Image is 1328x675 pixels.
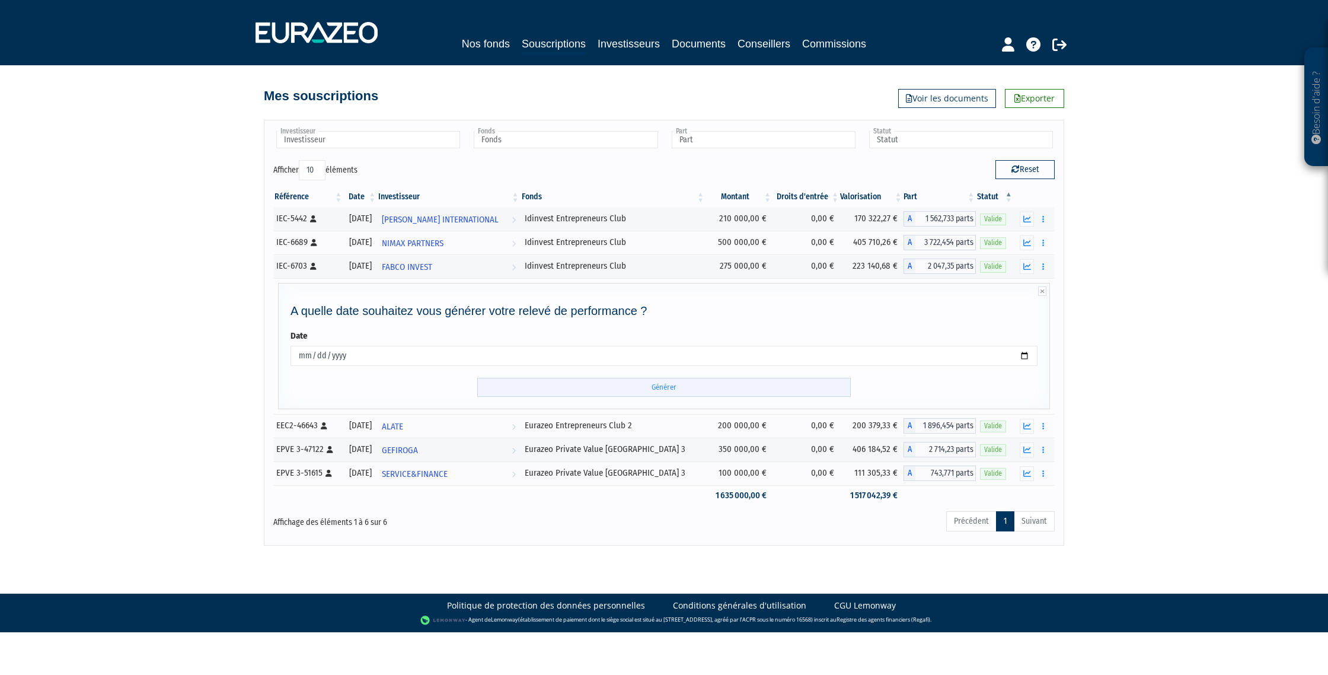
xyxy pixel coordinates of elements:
button: Reset [995,160,1055,179]
a: Commissions [802,36,866,52]
a: CGU Lemonway [834,600,896,612]
th: Référence : activer pour trier la colonne par ordre croissant [273,187,343,207]
a: Lemonway [491,616,518,623]
td: 1 635 000,00 € [705,485,772,506]
td: 200 379,33 € [840,414,903,438]
span: A [904,211,915,227]
th: Investisseur: activer pour trier la colonne par ordre croissant [377,187,520,207]
span: A [904,418,915,434]
th: Montant: activer pour trier la colonne par ordre croissant [705,187,772,207]
td: 223 140,68 € [840,254,903,278]
span: 1 896,454 parts [915,418,976,434]
a: Documents [672,36,726,52]
span: A [904,466,915,481]
span: A [904,235,915,250]
td: 500 000,00 € [705,231,772,254]
td: 406 184,52 € [840,438,903,461]
th: Valorisation: activer pour trier la colonne par ordre croissant [840,187,903,207]
i: Voir l'investisseur [512,416,516,438]
td: 200 000,00 € [705,414,772,438]
div: - Agent de (établissement de paiement dont le siège social est situé au [STREET_ADDRESS], agréé p... [12,614,1316,626]
div: [DATE] [347,236,373,249]
div: Eurazeo Private Value [GEOGRAPHIC_DATA] 3 [525,467,702,479]
h4: A quelle date souhaitez vous générer votre relevé de performance ? [290,304,1037,317]
td: 350 000,00 € [705,438,772,461]
span: GEFIROGA [382,440,418,461]
a: ALATE [377,414,520,438]
a: Voir les documents [898,89,996,108]
i: Voir l'investisseur [512,233,516,254]
span: 2 047,35 parts [915,259,976,274]
a: 1 [996,511,1014,531]
td: 1 517 042,39 € [840,485,903,506]
td: 210 000,00 € [705,207,772,231]
div: EPVE 3-51615 [276,467,339,479]
td: 0,00 € [772,207,840,231]
th: Date: activer pour trier la colonne par ordre croissant [343,187,377,207]
i: Voir l'investisseur [512,256,516,278]
a: Nos fonds [462,36,510,52]
div: Idinvest Entrepreneurs Club [525,236,702,249]
div: A - Idinvest Entrepreneurs Club [904,211,976,227]
div: EEC2-46643 [276,419,339,432]
td: 275 000,00 € [705,254,772,278]
div: [DATE] [347,419,373,432]
div: [DATE] [347,212,373,225]
i: Voir l'investisseur [512,463,516,485]
div: Eurazeo Entrepreneurs Club 2 [525,419,702,432]
div: A - Eurazeo Entrepreneurs Club 2 [904,418,976,434]
a: [PERSON_NAME] INTERNATIONAL [377,207,520,231]
span: 3 722,454 parts [915,235,976,250]
i: [Français] Personne physique [310,263,317,270]
span: Valide [980,261,1006,272]
i: [Français] Personne physique [321,422,327,429]
td: 0,00 € [772,461,840,485]
td: 0,00 € [772,414,840,438]
span: Valide [980,237,1006,249]
i: [Français] Personne physique [310,215,317,222]
img: logo-lemonway.png [420,614,466,626]
span: Valide [980,214,1006,225]
span: NIMAX PARTNERS [382,233,443,254]
div: Affichage des éléments 1 à 6 sur 6 [273,510,589,529]
td: 170 322,27 € [840,207,903,231]
td: 0,00 € [772,254,840,278]
span: 1 562,733 parts [915,211,976,227]
a: NIMAX PARTNERS [377,231,520,254]
th: Part: activer pour trier la colonne par ordre croissant [904,187,976,207]
h4: Mes souscriptions [264,89,378,103]
div: Idinvest Entrepreneurs Club [525,212,702,225]
span: [PERSON_NAME] INTERNATIONAL [382,209,499,231]
span: 743,771 parts [915,466,976,481]
div: [DATE] [347,443,373,456]
td: 0,00 € [772,438,840,461]
th: Statut : activer pour trier la colonne par ordre d&eacute;croissant [976,187,1014,207]
a: GEFIROGA [377,438,520,461]
div: IEC-6703 [276,260,339,272]
td: 405 710,26 € [840,231,903,254]
a: Conseillers [738,36,790,52]
div: EPVE 3-47122 [276,443,339,456]
span: A [904,442,915,457]
div: [DATE] [347,467,373,479]
a: Exporter [1005,89,1064,108]
a: FABCO INVEST [377,254,520,278]
a: Investisseurs [598,36,660,52]
span: Valide [980,444,1006,456]
a: Souscriptions [522,36,586,54]
img: 1732889491-logotype_eurazeo_blanc_rvb.png [256,22,378,43]
select: Afficheréléments [299,160,325,180]
i: [Français] Personne physique [311,239,317,246]
div: A - Eurazeo Private Value Europe 3 [904,466,976,481]
i: Voir l'investisseur [512,440,516,461]
td: 100 000,00 € [705,461,772,485]
i: Voir l'investisseur [512,209,516,231]
div: Idinvest Entrepreneurs Club [525,260,702,272]
div: A - Eurazeo Private Value Europe 3 [904,442,976,457]
span: Valide [980,421,1006,432]
td: 111 305,33 € [840,461,903,485]
a: SERVICE&FINANCE [377,461,520,485]
a: Conditions générales d'utilisation [673,600,806,612]
p: Besoin d'aide ? [1310,54,1323,161]
span: SERVICE&FINANCE [382,463,448,485]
